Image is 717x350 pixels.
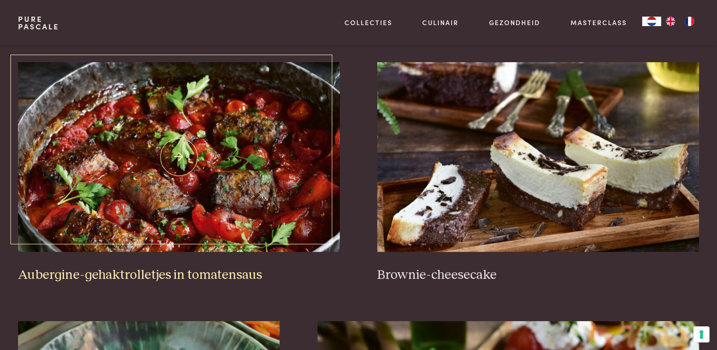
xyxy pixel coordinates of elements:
[642,17,661,26] a: NL
[18,62,339,283] a: Aubergine-gehaktrolletjes in tomatensaus Aubergine-gehaktrolletjes in tomatensaus
[377,267,699,284] h3: Brownie-cheesecake
[345,18,392,28] a: Collecties
[680,17,699,26] a: FR
[693,326,709,342] button: Uw voorkeuren voor toestemming voor trackingtechnologieën
[377,62,699,283] a: Brownie-cheesecake Brownie-cheesecake
[489,18,540,28] a: Gezondheid
[422,18,459,28] a: Culinair
[661,17,680,26] a: EN
[18,62,339,252] img: Aubergine-gehaktrolletjes in tomatensaus
[18,267,339,284] h3: Aubergine-gehaktrolletjes in tomatensaus
[18,15,59,30] a: PurePascale
[642,17,661,26] div: Language
[377,62,699,252] img: Brownie-cheesecake
[642,17,699,26] aside: Language selected: Nederlands
[571,18,627,28] a: Masterclass
[661,17,699,26] ul: Language list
